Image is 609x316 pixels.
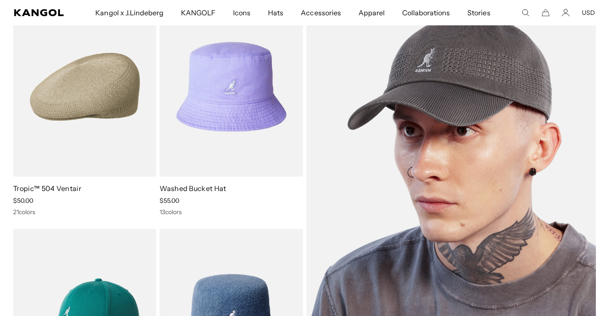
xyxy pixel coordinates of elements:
[160,184,226,193] a: Washed Bucket Hat
[13,197,33,205] span: $50.00
[13,184,81,193] a: Tropic™ 504 Ventair
[522,9,529,17] summary: Search here
[160,208,303,216] div: 13 colors
[14,9,64,16] a: Kangol
[160,197,179,205] span: $55.00
[582,9,595,17] button: USD
[13,208,156,216] div: 21 colors
[542,9,550,17] button: Cart
[562,9,570,17] a: Account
